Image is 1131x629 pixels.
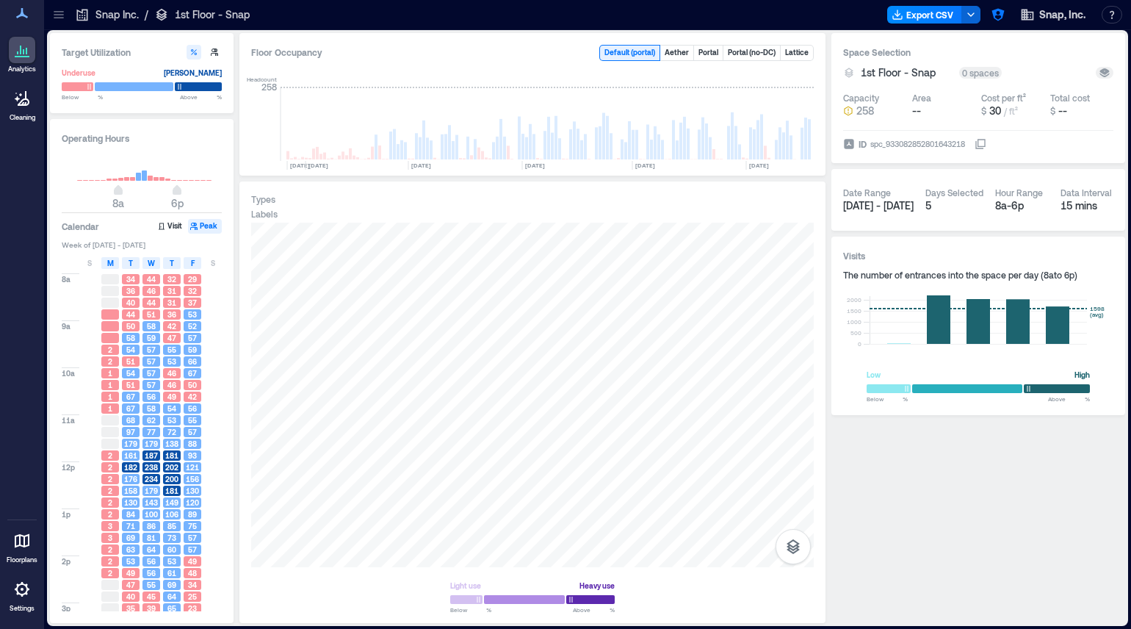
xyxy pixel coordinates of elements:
[126,274,135,284] span: 34
[167,403,176,414] span: 54
[126,415,135,425] span: 68
[1004,106,1018,116] span: / ft²
[188,298,197,308] span: 37
[147,521,156,531] span: 86
[156,219,187,234] button: Visit
[126,568,135,578] span: 49
[573,605,615,614] span: Above %
[147,380,156,390] span: 57
[165,497,178,508] span: 149
[188,580,197,590] span: 34
[167,580,176,590] span: 69
[188,533,197,543] span: 57
[8,65,36,73] p: Analytics
[170,257,174,269] span: T
[129,257,133,269] span: T
[126,392,135,402] span: 67
[188,380,197,390] span: 50
[290,162,310,169] text: [DATE]
[124,462,137,472] span: 182
[147,415,156,425] span: 62
[188,274,197,284] span: 29
[87,257,92,269] span: S
[188,345,197,355] span: 59
[62,368,75,378] span: 10a
[167,592,176,602] span: 64
[600,46,660,60] button: Default (portal)
[126,544,135,555] span: 63
[180,93,222,101] span: Above %
[925,198,983,213] div: 5
[108,533,112,543] span: 3
[126,533,135,543] span: 69
[62,556,71,567] span: 2p
[981,106,986,116] span: $
[62,603,71,614] span: 3p
[62,509,71,520] span: 1p
[925,187,983,198] div: Days Selected
[108,521,112,531] span: 3
[145,439,158,449] span: 179
[843,199,914,212] span: [DATE] - [DATE]
[167,544,176,555] span: 60
[165,509,178,520] span: 106
[167,321,176,331] span: 42
[995,187,1043,198] div: Hour Range
[186,462,199,472] span: 121
[188,403,197,414] span: 56
[843,269,1113,281] div: The number of entrances into the space per day ( 8a to 6p )
[850,329,861,337] tspan: 500
[171,197,184,209] span: 6p
[108,368,112,378] span: 1
[147,592,156,602] span: 45
[167,568,176,578] span: 61
[694,46,723,60] button: Portal
[108,356,112,367] span: 2
[108,544,112,555] span: 2
[843,45,1113,60] h3: Space Selection
[188,450,197,461] span: 93
[188,509,197,520] span: 89
[62,321,71,331] span: 9a
[188,568,197,578] span: 48
[62,45,222,60] h3: Target Utilization
[124,439,137,449] span: 179
[126,521,135,531] span: 71
[95,7,139,22] p: Snap Inc.
[145,462,158,472] span: 238
[165,462,178,472] span: 202
[108,568,112,578] span: 2
[188,439,197,449] span: 88
[858,340,861,348] tspan: 0
[108,474,112,484] span: 2
[191,257,195,269] span: F
[188,321,197,331] span: 52
[167,298,176,308] span: 31
[108,450,112,461] span: 2
[847,296,861,303] tspan: 2000
[164,65,222,80] div: [PERSON_NAME]
[188,556,197,567] span: 49
[124,450,137,461] span: 161
[126,333,135,343] span: 58
[147,568,156,578] span: 56
[989,104,1001,117] span: 30
[112,197,124,209] span: 8a
[147,427,156,437] span: 77
[175,7,250,22] p: 1st Floor - Snap
[147,556,156,567] span: 56
[847,318,861,326] tspan: 1000
[165,486,178,496] span: 181
[251,193,275,205] div: Types
[147,298,156,308] span: 44
[1039,7,1085,22] span: Snap, Inc.
[126,298,135,308] span: 40
[126,580,135,590] span: 47
[167,345,176,355] span: 55
[62,131,222,145] h3: Operating Hours
[145,7,148,22] p: /
[975,138,986,150] button: IDspc_933082852801643218
[4,572,40,617] a: Settings
[188,356,197,367] span: 66
[145,474,158,484] span: 234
